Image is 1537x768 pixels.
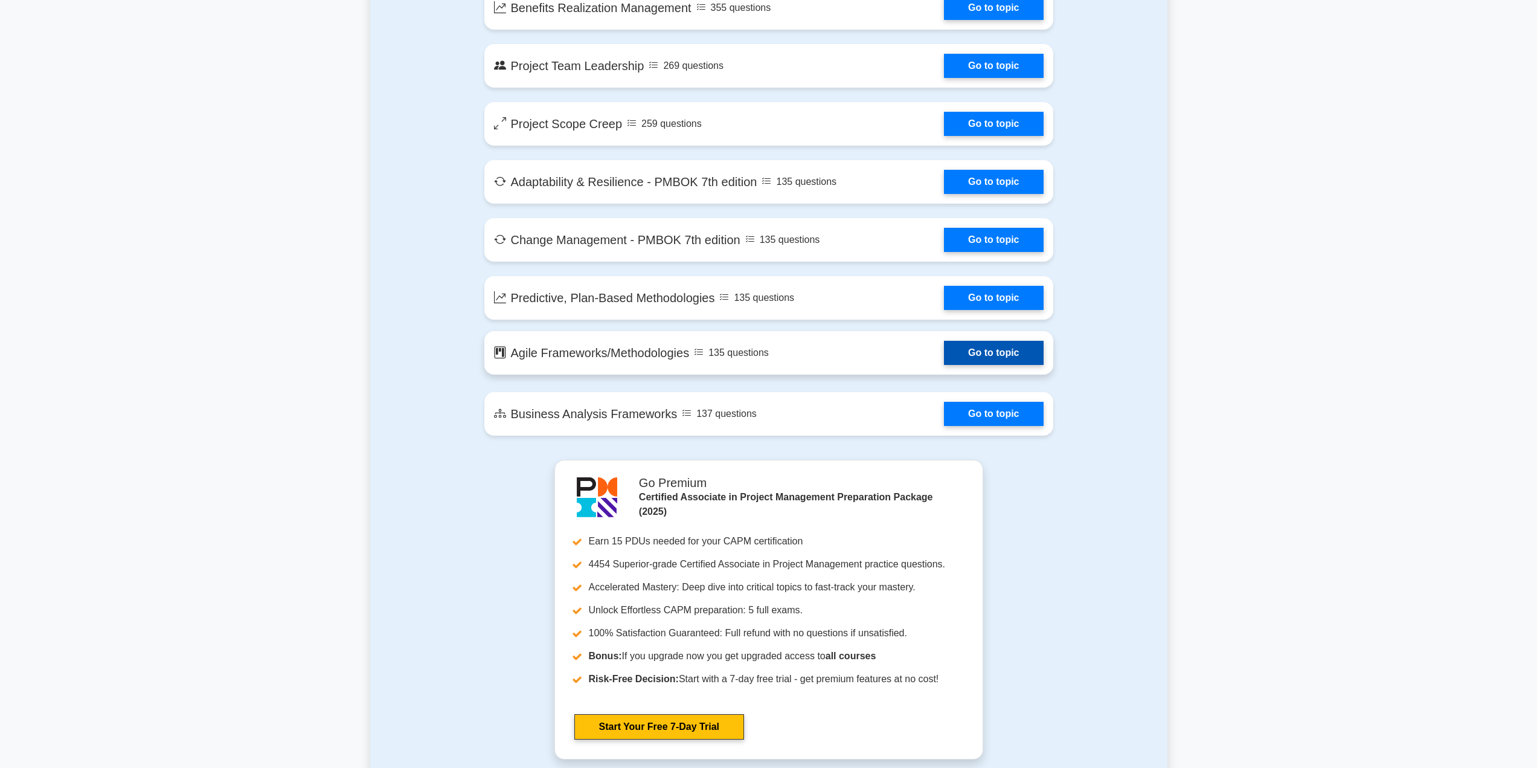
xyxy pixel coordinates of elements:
[944,170,1043,194] a: Go to topic
[944,286,1043,310] a: Go to topic
[944,228,1043,252] a: Go to topic
[574,714,744,740] a: Start Your Free 7-Day Trial
[944,341,1043,365] a: Go to topic
[944,112,1043,136] a: Go to topic
[944,54,1043,78] a: Go to topic
[944,402,1043,426] a: Go to topic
